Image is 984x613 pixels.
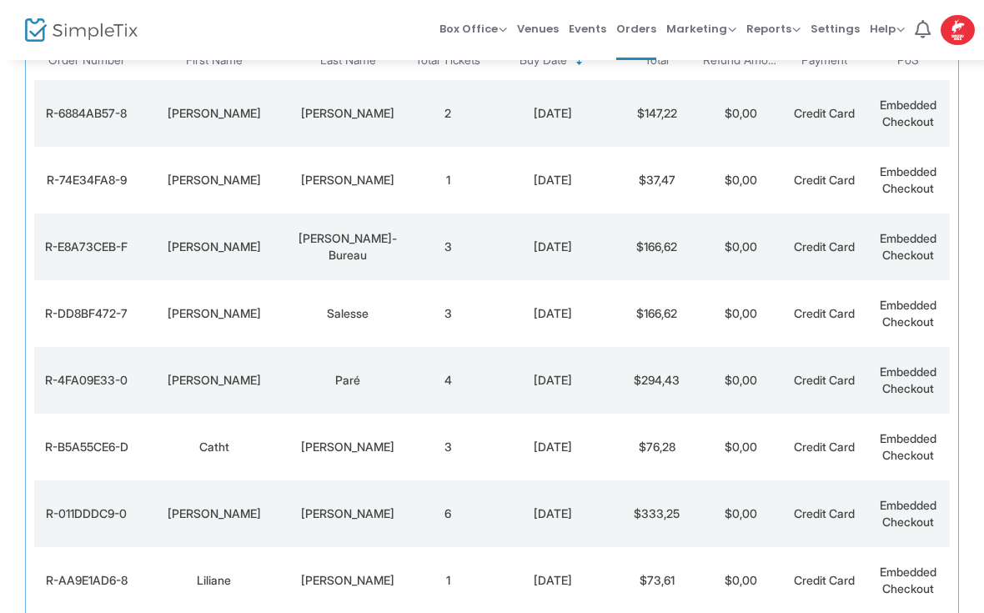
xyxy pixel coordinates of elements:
[880,298,936,329] span: Embedded Checkout
[615,347,699,414] td: $294,43
[406,147,489,214] td: 1
[897,53,919,68] span: PoS
[615,214,699,280] td: $166,62
[294,372,402,389] div: Paré
[38,105,134,122] div: R-6884AB57-8
[494,505,610,522] div: 2025-08-19
[615,41,699,80] th: Total
[699,480,782,547] td: $0,00
[615,80,699,147] td: $147,22
[494,439,610,455] div: 2025-08-19
[406,80,489,147] td: 2
[666,21,736,37] span: Marketing
[794,173,855,187] span: Credit Card
[517,8,559,50] span: Venues
[880,364,936,395] span: Embedded Checkout
[439,21,507,37] span: Box Office
[143,505,284,522] div: IRWIN
[880,565,936,595] span: Embedded Checkout
[699,80,782,147] td: $0,00
[294,105,402,122] div: Bisson
[406,280,489,347] td: 3
[880,498,936,529] span: Embedded Checkout
[406,347,489,414] td: 4
[294,572,402,589] div: Gagnon
[143,572,284,589] div: Liliane
[699,41,782,80] th: Refund Amount
[880,231,936,262] span: Embedded Checkout
[746,21,801,37] span: Reports
[143,239,284,255] div: Jonathan
[38,239,134,255] div: R-E8A73CEB-F
[494,239,610,255] div: 2025-08-19
[699,214,782,280] td: $0,00
[38,305,134,322] div: R-DD8BF472-7
[143,172,284,188] div: Philippe
[38,172,134,188] div: R-74E34FA8-9
[616,8,656,50] span: Orders
[294,439,402,455] div: Dion
[48,53,125,68] span: Order Number
[406,41,489,80] th: Total Tickets
[38,505,134,522] div: R-011DDDC9-0
[699,147,782,214] td: $0,00
[494,172,610,188] div: 2025-08-19
[294,172,402,188] div: Vézina
[406,480,489,547] td: 6
[520,53,567,68] span: Buy Date
[38,372,134,389] div: R-4FA09E33-0
[699,280,782,347] td: $0,00
[406,414,489,480] td: 3
[794,306,855,320] span: Credit Card
[615,480,699,547] td: $333,25
[794,239,855,254] span: Credit Card
[143,372,284,389] div: Evan
[38,439,134,455] div: R-B5A55CE6-D
[573,54,586,68] span: Sortable
[615,280,699,347] td: $166,62
[794,573,855,587] span: Credit Card
[794,440,855,454] span: Credit Card
[615,414,699,480] td: $76,28
[494,372,610,389] div: 2025-08-19
[811,8,860,50] span: Settings
[143,105,284,122] div: Cynthia
[294,505,402,522] div: Vincent
[186,53,243,68] span: First Name
[294,230,402,264] div: Pelletier-Bureau
[569,8,606,50] span: Events
[880,164,936,195] span: Embedded Checkout
[143,305,284,322] div: Rosalie
[320,53,376,68] span: Last Name
[870,21,905,37] span: Help
[494,572,610,589] div: 2025-08-19
[794,506,855,520] span: Credit Card
[699,347,782,414] td: $0,00
[699,414,782,480] td: $0,00
[794,373,855,387] span: Credit Card
[38,572,134,589] div: R-AA9E1AD6-8
[615,147,699,214] td: $37,47
[494,305,610,322] div: 2025-08-19
[494,105,610,122] div: 2025-08-20
[880,98,936,128] span: Embedded Checkout
[294,305,402,322] div: Salesse
[801,53,847,68] span: Payment
[880,431,936,462] span: Embedded Checkout
[406,214,489,280] td: 3
[143,439,284,455] div: Catht
[794,106,855,120] span: Credit Card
